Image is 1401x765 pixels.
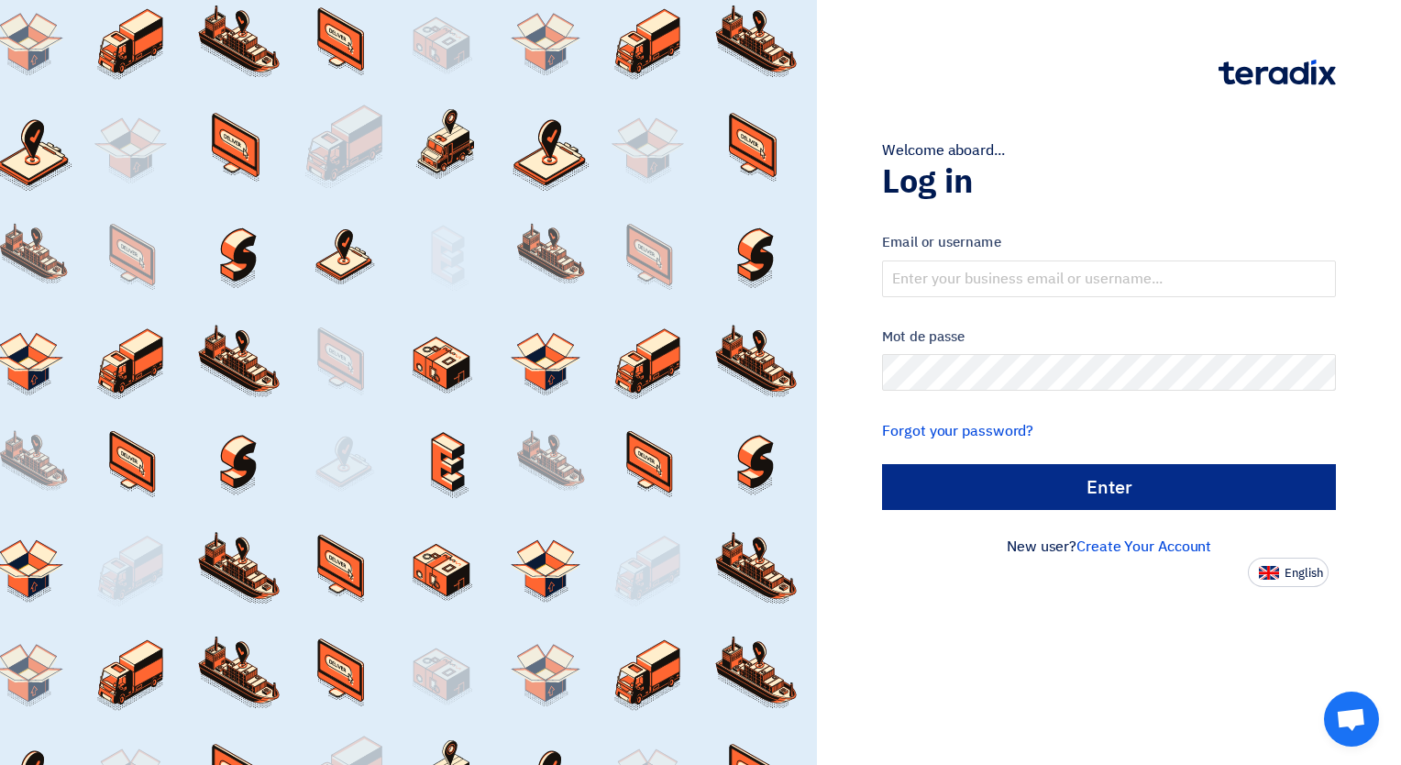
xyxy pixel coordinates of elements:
button: English [1248,558,1329,587]
label: Mot de passe [882,327,1336,348]
div: Open chat [1324,692,1379,747]
span: English [1285,567,1323,580]
font: New user? [1007,536,1211,558]
input: Enter [882,464,1336,510]
div: Welcome aboard... [882,139,1336,161]
img: en-US.png [1259,566,1279,580]
input: Enter your business email or username... [882,261,1336,297]
a: Create Your Account [1076,536,1211,558]
h1: Log in [882,161,1336,202]
a: Forgot your password? [882,420,1033,442]
label: Email or username [882,232,1336,253]
img: Teradix logo [1219,60,1336,85]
